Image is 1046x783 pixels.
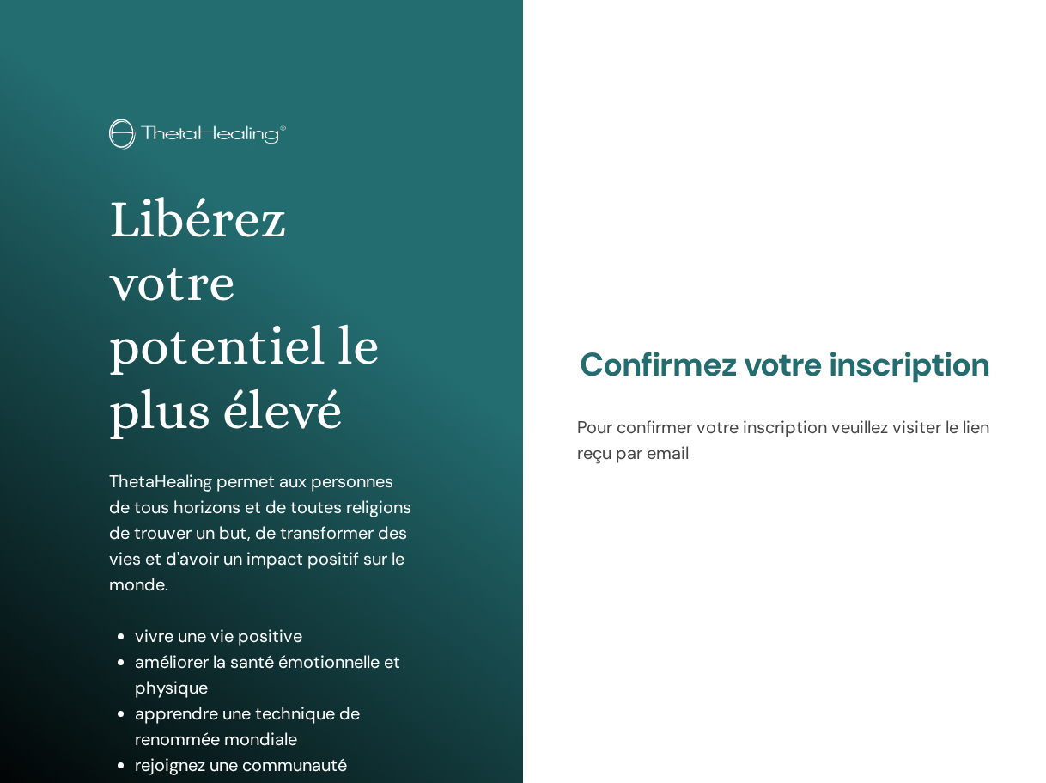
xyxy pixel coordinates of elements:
[109,187,415,443] h1: Libérez votre potentiel le plus élevé
[135,700,415,752] li: apprendre une technique de renommée mondiale
[109,468,415,597] p: ThetaHealing permet aux personnes de tous horizons et de toutes religions de trouver un but, de t...
[135,649,415,700] li: améliorer la santé émotionnelle et physique
[577,414,992,466] p: Pour confirmer votre inscription veuillez visiter le lien reçu par email
[135,623,415,649] li: vivre une vie positive
[577,346,992,385] h2: Confirmez votre inscription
